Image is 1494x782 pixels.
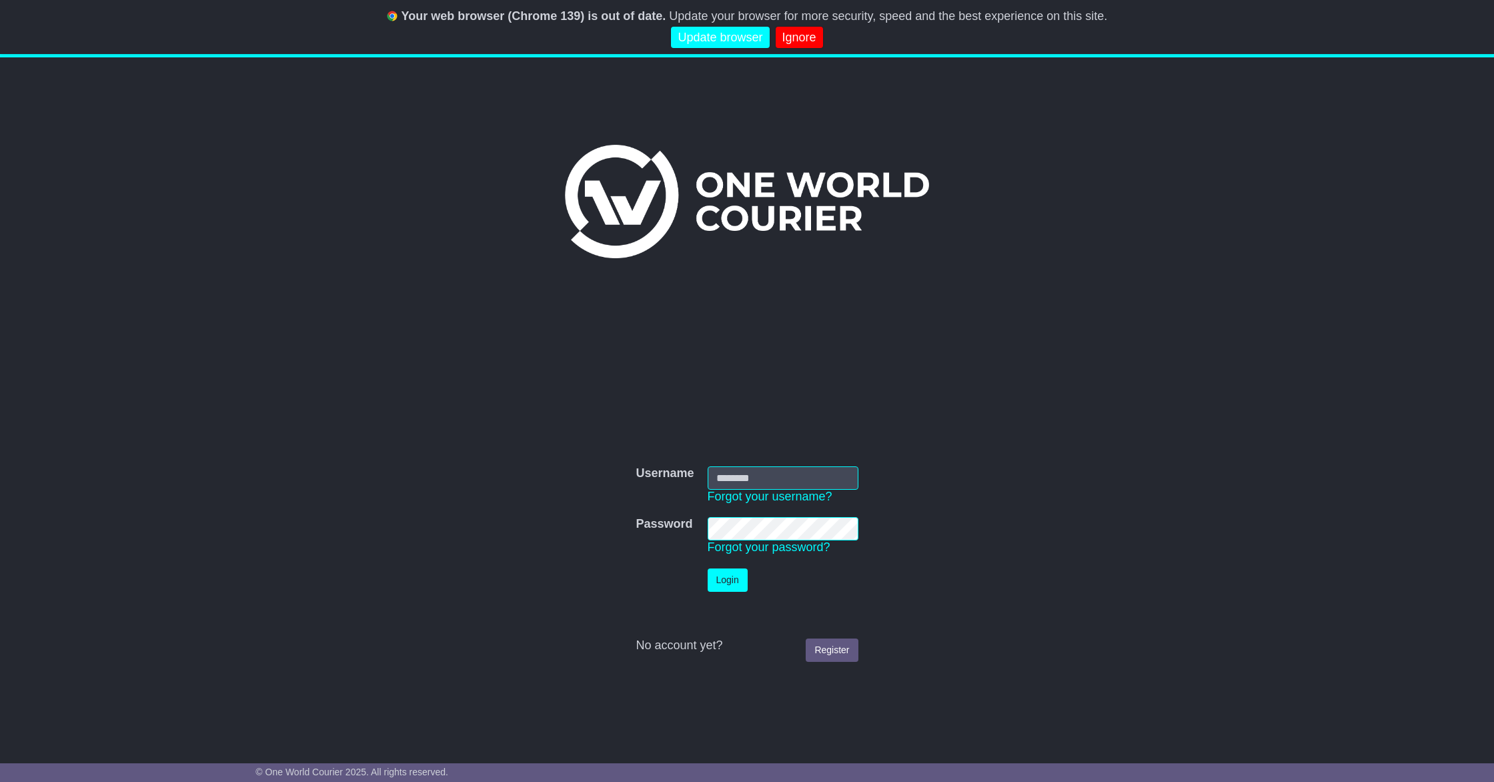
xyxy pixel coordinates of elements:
[636,639,858,653] div: No account yet?
[255,767,448,777] span: © One World Courier 2025. All rights reserved.
[671,27,769,49] a: Update browser
[776,27,823,49] a: Ignore
[636,466,694,481] label: Username
[565,145,929,258] img: One World
[402,9,666,23] b: Your web browser (Chrome 139) is out of date.
[708,540,830,554] a: Forgot your password?
[708,568,748,592] button: Login
[636,517,692,532] label: Password
[708,490,832,503] a: Forgot your username?
[806,639,858,662] a: Register
[669,9,1107,23] span: Update your browser for more security, speed and the best experience on this site.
